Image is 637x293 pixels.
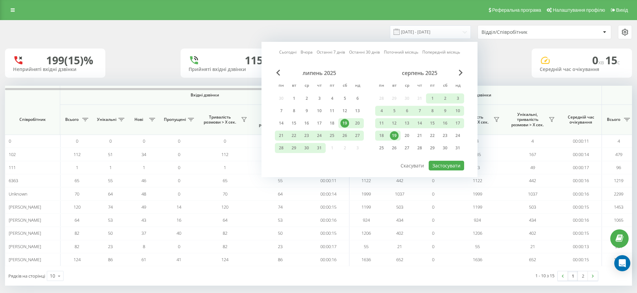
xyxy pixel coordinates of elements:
span: 1199 [361,204,371,210]
span: 55 [364,243,368,249]
div: нд 10 серп 2025 р. [451,106,464,116]
div: 1153 [245,54,269,67]
div: 1 [428,94,437,103]
span: 46 [141,177,146,184]
div: Open Intercom Messenger [614,255,630,271]
div: 25 [377,144,386,152]
a: Останні 30 днів [349,49,380,55]
span: 40 [177,230,181,236]
abbr: середа [402,81,412,91]
div: 8 [428,106,437,115]
abbr: субота [340,81,350,91]
div: сб 30 серп 2025 р. [439,143,451,153]
div: чт 17 лип 2025 р. [313,118,326,128]
span: 8 [143,243,145,249]
td: 00:00:15 [308,227,349,240]
td: 00:00:16 [560,187,602,200]
span: [PERSON_NAME] [9,243,41,249]
td: 00:00:11 [560,135,602,148]
div: 1 [290,94,298,103]
span: 64 [278,191,283,197]
td: 00:00:16 [308,214,349,227]
div: 23 [302,131,311,140]
span: 1219 [614,177,623,184]
div: нд 24 серп 2025 р. [451,131,464,141]
div: сб 26 лип 2025 р. [338,131,351,141]
div: пт 15 серп 2025 р. [426,118,439,128]
div: сб 5 лип 2025 р. [338,93,351,103]
div: 23 [441,131,449,140]
span: 50 [108,230,113,236]
span: Пропущені [164,117,186,122]
span: 55 [475,243,480,249]
span: 0 [432,191,434,197]
div: 28 [277,144,286,152]
div: 13 [403,119,411,128]
div: вт 12 серп 2025 р. [388,118,401,128]
span: Всього [64,117,80,122]
span: 1037 [528,191,537,197]
span: 0 [143,138,145,144]
span: 86 [108,257,113,263]
span: 23 [278,243,283,249]
span: 402 [396,230,403,236]
span: 120 [74,204,81,210]
div: нд 31 серп 2025 р. [451,143,464,153]
span: [PERSON_NAME] [9,217,41,223]
span: 0 [432,217,434,223]
span: 0 [432,204,434,210]
span: 1 [76,164,78,170]
span: 41 [177,257,181,263]
span: 82 [75,230,79,236]
span: 15 [605,53,620,67]
div: ср 20 серп 2025 р. [401,131,413,141]
div: пн 4 серп 2025 р. [375,106,388,116]
div: пн 25 серп 2025 р. [375,143,388,153]
div: пт 11 лип 2025 р. [326,106,338,116]
div: 3 [315,94,324,103]
span: 479 [615,151,622,157]
span: 1199 [473,204,482,210]
div: пт 29 серп 2025 р. [426,143,439,153]
span: 503 [396,204,403,210]
div: 24 [453,131,462,140]
span: 0 [178,151,180,157]
td: 00:00:13 [560,240,602,253]
div: 7 [277,106,286,115]
div: 9 [302,106,311,115]
div: ср 16 лип 2025 р. [300,118,313,128]
span: Вихід [616,7,628,13]
div: 24 [315,131,324,140]
div: нд 3 серп 2025 р. [451,93,464,103]
div: вт 22 лип 2025 р. [288,131,300,141]
div: 31 [453,144,462,152]
div: чт 10 лип 2025 р. [313,106,326,116]
div: ср 27 серп 2025 р. [401,143,413,153]
span: 0 [9,138,11,144]
div: 30 [441,144,449,152]
span: хв [598,59,605,66]
div: нд 6 лип 2025 р. [351,93,364,103]
div: чт 24 лип 2025 р. [313,131,326,141]
span: 1453 [614,204,623,210]
span: 51 [108,151,113,157]
div: ср 13 серп 2025 р. [401,118,413,128]
div: 22 [290,131,298,140]
div: липень 2025 [275,70,364,76]
div: пн 21 лип 2025 р. [275,131,288,141]
div: 13 [353,106,362,115]
td: 00:00:17 [560,161,602,174]
span: 1122 [361,177,371,184]
div: чт 31 лип 2025 р. [313,143,326,153]
div: сб 16 серп 2025 р. [439,118,451,128]
span: Всього [605,117,622,122]
div: вт 15 лип 2025 р. [288,118,300,128]
span: 65 [75,177,79,184]
div: чт 21 серп 2025 р. [413,131,426,141]
div: 20 [353,119,362,128]
span: 442 [529,177,536,184]
div: 5 [340,94,349,103]
span: 82 [223,243,227,249]
div: 15 [290,119,298,128]
div: 30 [302,144,311,152]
